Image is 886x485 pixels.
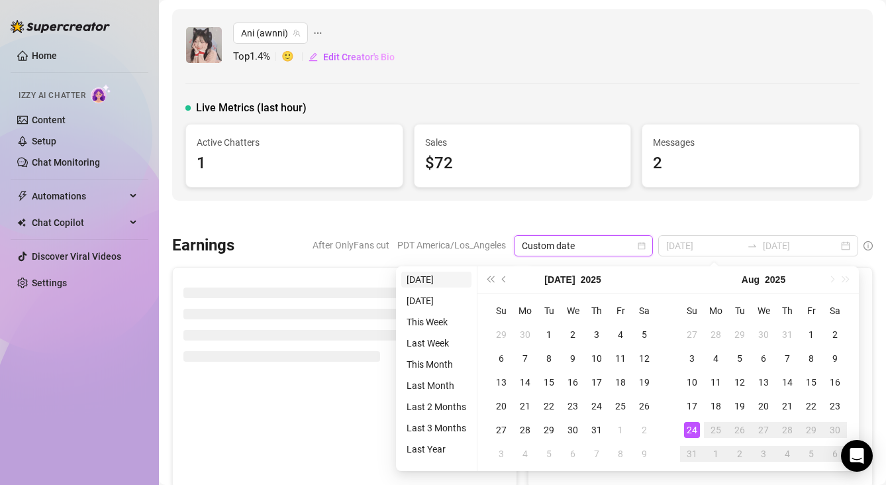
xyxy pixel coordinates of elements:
[779,350,795,366] div: 7
[544,266,575,293] button: Choose a month
[823,347,847,370] td: 2025-08-09
[823,418,847,442] td: 2025-08-30
[233,49,281,65] span: Top 1.4 %
[653,135,848,150] span: Messages
[513,347,537,370] td: 2025-07-07
[684,374,700,390] div: 10
[728,394,752,418] td: 2025-08-19
[747,241,758,251] span: swap-right
[803,350,819,366] div: 8
[32,251,121,262] a: Discover Viral Videos
[609,347,632,370] td: 2025-07-11
[293,29,301,37] span: team
[308,46,395,68] button: Edit Creator's Bio
[517,422,533,438] div: 28
[397,235,506,255] span: PDT America/Los_Angeles
[585,394,609,418] td: 2025-07-24
[561,442,585,466] td: 2025-08-06
[609,418,632,442] td: 2025-08-01
[196,100,307,116] span: Live Metrics (last hour)
[752,442,775,466] td: 2025-09-03
[561,323,585,347] td: 2025-07-02
[517,327,533,343] div: 30
[775,442,799,466] td: 2025-09-04
[541,398,557,414] div: 22
[561,370,585,394] td: 2025-07-16
[680,418,704,442] td: 2025-08-24
[775,418,799,442] td: 2025-08-28
[401,356,471,372] li: This Month
[680,442,704,466] td: 2025-08-31
[763,239,838,253] input: End date
[863,241,873,250] span: info-circle
[589,446,605,462] div: 7
[841,440,873,472] div: Open Intercom Messenger
[636,327,652,343] div: 5
[823,370,847,394] td: 2025-08-16
[632,323,656,347] td: 2025-07-05
[704,442,728,466] td: 2025-09-01
[609,299,632,323] th: Fr
[197,151,392,176] div: 1
[401,272,471,288] li: [DATE]
[489,418,513,442] td: 2025-07-27
[32,157,100,168] a: Chat Monitoring
[489,323,513,347] td: 2025-06-29
[589,327,605,343] div: 3
[827,327,843,343] div: 2
[827,350,843,366] div: 9
[493,327,509,343] div: 29
[747,241,758,251] span: to
[32,212,126,233] span: Chat Copilot
[799,418,823,442] td: 2025-08-29
[799,394,823,418] td: 2025-08-22
[827,422,843,438] div: 30
[632,370,656,394] td: 2025-07-19
[799,323,823,347] td: 2025-08-01
[32,136,56,146] a: Setup
[585,347,609,370] td: 2025-07-10
[281,49,308,65] span: 🙂
[585,299,609,323] th: Th
[565,446,581,462] div: 6
[537,442,561,466] td: 2025-08-05
[708,374,724,390] div: 11
[589,422,605,438] div: 31
[728,299,752,323] th: Tu
[513,323,537,347] td: 2025-06-30
[513,370,537,394] td: 2025-07-14
[799,442,823,466] td: 2025-09-05
[517,398,533,414] div: 21
[197,135,392,150] span: Active Chatters
[779,446,795,462] div: 4
[680,299,704,323] th: Su
[680,370,704,394] td: 2025-08-10
[803,422,819,438] div: 29
[609,442,632,466] td: 2025-08-08
[638,242,646,250] span: calendar
[827,446,843,462] div: 6
[728,442,752,466] td: 2025-09-02
[489,347,513,370] td: 2025-07-06
[401,399,471,415] li: Last 2 Months
[732,398,748,414] div: 19
[704,394,728,418] td: 2025-08-18
[32,50,57,61] a: Home
[684,350,700,366] div: 3
[632,394,656,418] td: 2025-07-26
[728,418,752,442] td: 2025-08-26
[517,374,533,390] div: 14
[172,235,234,256] h3: Earnings
[613,398,628,414] div: 25
[708,327,724,343] div: 28
[636,374,652,390] div: 19
[565,398,581,414] div: 23
[561,418,585,442] td: 2025-07-30
[585,323,609,347] td: 2025-07-03
[489,442,513,466] td: 2025-08-03
[636,350,652,366] div: 12
[704,370,728,394] td: 2025-08-11
[666,239,742,253] input: Start date
[752,418,775,442] td: 2025-08-27
[779,374,795,390] div: 14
